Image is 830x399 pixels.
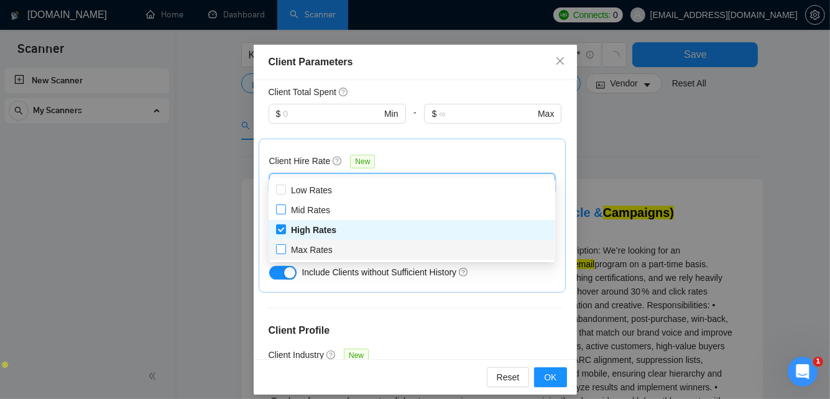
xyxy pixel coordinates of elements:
[497,370,520,384] span: Reset
[276,107,281,121] span: $
[406,104,425,139] div: -
[269,323,562,338] h4: Client Profile
[534,367,566,387] button: OK
[1,360,9,369] img: Apollo
[538,107,554,121] span: Max
[283,107,382,121] input: 0
[555,56,565,66] span: close
[350,155,375,168] span: New
[269,154,331,168] h5: Client Hire Rate
[291,205,330,215] span: Mid Rates
[487,367,530,387] button: Reset
[384,107,399,121] span: Min
[291,245,333,255] span: Max Rates
[788,357,818,387] iframe: Intercom live chat
[291,225,336,235] span: High Rates
[544,370,556,384] span: OK
[459,267,469,277] span: question-circle
[339,87,349,97] span: question-circle
[291,185,332,195] span: Low Rates
[439,107,535,121] input: ∞
[302,267,456,277] span: Include Clients without Sufficient History
[543,45,577,78] button: Close
[431,107,436,121] span: $
[333,156,343,166] span: question-circle
[269,85,336,99] h5: Client Total Spent
[269,55,562,70] div: Client Parameters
